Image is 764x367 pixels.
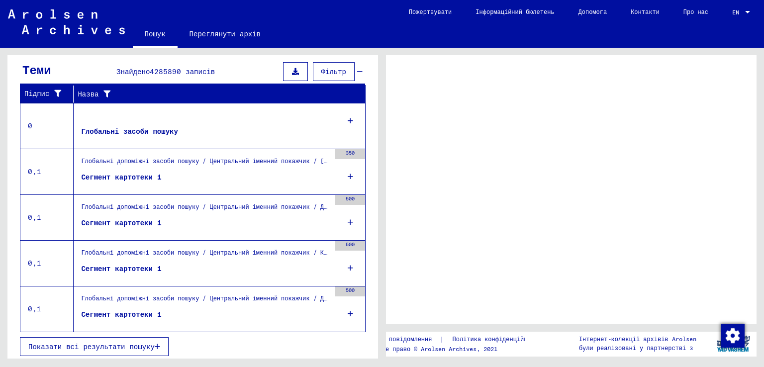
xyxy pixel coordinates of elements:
font: 500 [346,241,355,248]
font: 0,1 [28,259,41,268]
font: 0,1 [28,167,41,176]
font: Показати всі результати пошуку [28,342,155,351]
font: Сегмент картотеки 1 [81,218,161,227]
font: Пошук [145,29,166,38]
font: Глобальні засоби пошуку [81,127,178,136]
font: Авторське право © Arolsen Archives, 2021 [357,345,497,353]
font: Сегмент картотеки 1 [81,173,161,182]
font: | [440,335,444,344]
font: 4285890 записів [150,67,215,76]
font: Політика конфіденційності [452,335,542,343]
a: Політика конфіденційності [444,334,554,345]
font: 0,1 [28,304,41,313]
font: Глобальні допоміжні засоби пошуку / Центральний іменний покажчик / [PERSON_NAME], відскановані пі... [81,157,764,165]
font: 350 [346,150,355,156]
font: Інтернет-колекції архівів Arolsen [579,335,696,343]
font: Теми [22,62,51,77]
font: Про нас [683,8,708,15]
div: Назва [78,86,356,102]
button: Показати всі результати пошуку [20,337,169,356]
div: Підпис [24,86,76,102]
font: 500 [346,287,355,293]
font: Сегмент картотеки 1 [81,264,161,273]
font: Юридичне повідомлення [357,335,432,343]
font: Глобальні допоміжні засоби пошуку / Центральний іменний покажчик / Довідкові картки та оригінали,... [81,203,672,210]
font: 0 [28,121,32,130]
a: Юридичне повідомлення [357,334,440,345]
font: 500 [346,195,355,202]
font: Інформаційний бюлетень [476,8,554,15]
font: Пожертвувати [409,8,452,15]
font: Підпис [24,89,49,98]
font: Переглянути архів [190,29,261,38]
font: Допомога [578,8,607,15]
font: Назва [78,90,98,98]
font: Сегмент картотеки 1 [81,310,161,319]
font: EN [732,8,739,16]
a: Переглянути архів [178,22,273,46]
font: Глобальні допоміжні засоби пошуку / Центральний іменний покажчик / Картки, які були розділені без... [81,249,655,256]
button: Фільтр [313,62,355,81]
font: Глобальні допоміжні засоби пошуку / Центральний іменний покажчик / Довідкові картки, впорядковані... [81,294,734,302]
img: yv_logo.png [715,331,752,356]
font: були реалізовані у партнерстві з [579,344,693,352]
font: Контакти [631,8,660,15]
img: Зміна згоди [721,324,745,348]
font: 0,1 [28,213,41,222]
img: Arolsen_neg.svg [8,9,125,34]
font: Знайдено [116,67,150,76]
font: Фільтр [321,67,346,76]
a: Пошук [133,22,178,48]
